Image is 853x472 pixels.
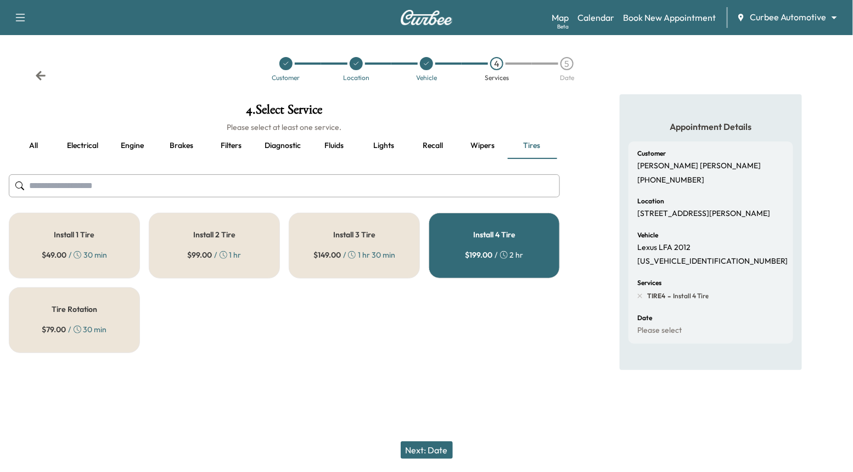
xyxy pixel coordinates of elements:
h5: Install 2 Tire [193,231,235,238]
button: Engine [108,133,157,159]
span: Curbee Automotive [750,11,827,24]
div: Customer [272,75,300,81]
span: $ 49.00 [42,249,66,260]
div: 4 [490,57,503,70]
a: MapBeta [552,11,569,24]
div: / 1 hr [188,249,242,260]
img: Curbee Logo [400,10,453,25]
div: basic tabs example [9,133,560,159]
h6: Date [637,315,652,321]
div: / 1 hr 30 min [313,249,395,260]
p: [PERSON_NAME] [PERSON_NAME] [637,161,761,171]
a: Book New Appointment [623,11,716,24]
div: Services [485,75,509,81]
div: Location [343,75,369,81]
h5: Tire Rotation [52,305,97,313]
h5: Install 4 Tire [473,231,515,238]
button: all [9,133,58,159]
button: Fluids [310,133,359,159]
button: Electrical [58,133,108,159]
p: [STREET_ADDRESS][PERSON_NAME] [637,209,770,219]
span: TIRE4 [647,292,665,300]
h6: Please select at least one service. [9,122,560,133]
button: Recall [408,133,458,159]
div: / 2 hr [465,249,524,260]
button: Wipers [458,133,507,159]
div: Back [35,70,46,81]
span: $ 199.00 [465,249,493,260]
div: / 30 min [42,249,107,260]
h6: Vehicle [637,232,658,238]
a: Calendar [577,11,614,24]
div: 5 [560,57,574,70]
p: [PHONE_NUMBER] [637,175,704,185]
button: Brakes [157,133,206,159]
h5: Install 3 Tire [333,231,375,238]
div: / 30 min [42,324,107,335]
button: Next: Date [401,441,453,459]
h6: Customer [637,150,666,157]
p: Please select [637,326,682,335]
h5: Install 1 Tire [54,231,95,238]
span: - [665,291,671,302]
h5: Appointment Details [628,121,793,133]
button: Lights [359,133,408,159]
span: $ 149.00 [313,249,341,260]
span: $ 79.00 [42,324,66,335]
h1: 4 . Select Service [9,103,560,122]
button: Tires [507,133,557,159]
button: Filters [206,133,256,159]
h6: Location [637,198,664,204]
p: [US_VEHICLE_IDENTIFICATION_NUMBER] [637,257,788,266]
div: Date [560,75,574,81]
div: Beta [557,22,569,31]
button: Diagnostic [256,133,310,159]
div: Vehicle [416,75,437,81]
h6: Services [637,280,661,286]
p: Lexus LFA 2012 [637,243,691,253]
span: $ 99.00 [188,249,212,260]
span: Install 4 Tire [671,292,709,300]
